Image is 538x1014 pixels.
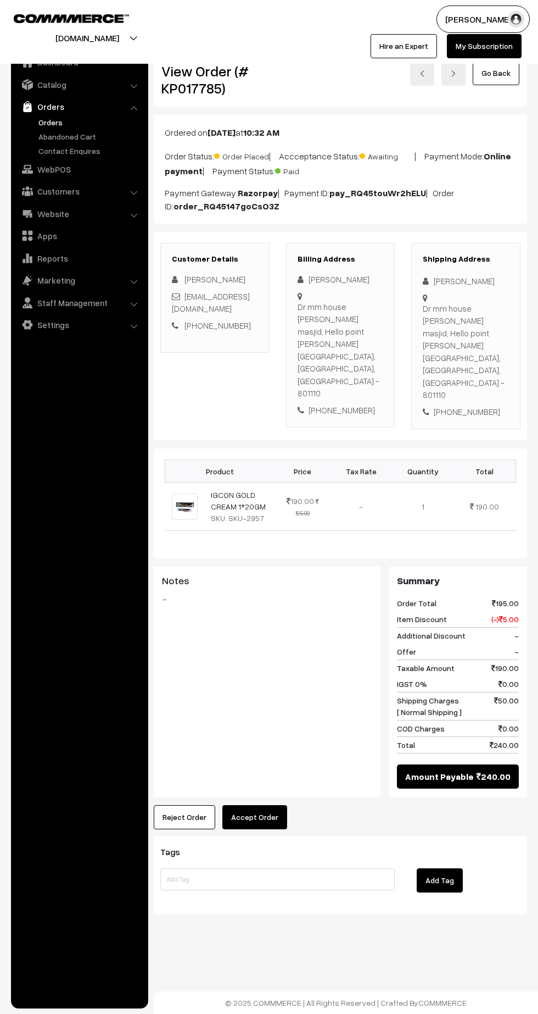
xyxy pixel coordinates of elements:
h3: Summary [397,575,519,587]
span: 50.00 [494,695,519,718]
a: Customers [14,181,144,201]
span: Total [397,739,415,751]
p: Ordered on at [165,126,516,139]
span: - [514,646,519,657]
h3: Customer Details [172,254,258,264]
div: [PHONE_NUMBER] [298,404,384,417]
span: Awaiting [360,148,414,162]
b: Razorpay [238,187,278,198]
span: 1 [422,502,424,511]
th: Quantity [392,460,453,483]
img: COMMMERCE [14,14,129,23]
button: [DOMAIN_NAME] [17,24,158,52]
a: Contact Enquires [36,145,144,157]
a: Catalog [14,75,144,95]
img: user [508,11,524,27]
span: 195.00 [492,597,519,609]
a: IGCON GOLD CREAM 1*20GM [211,490,266,511]
span: IGST 0% [397,678,427,690]
img: IGCON GOLD.jpg [172,494,198,519]
b: pay_RQ45touWr2hELU [329,187,426,198]
span: Additional Discount [397,630,466,641]
span: Amount Payable [405,770,474,783]
span: Tags [160,846,193,857]
a: Marketing [14,270,144,290]
span: Order Placed [214,148,269,162]
button: [PERSON_NAME] [436,5,530,33]
div: [PERSON_NAME] [298,273,384,286]
span: Order Total [397,597,436,609]
span: 0.00 [498,723,519,734]
input: Add Tag [160,868,395,890]
p: Order Status: | Accceptance Status: | Payment Mode: | Payment Status: [165,148,516,178]
a: Orders [36,117,144,128]
a: COMMMERCE [14,11,110,24]
a: [EMAIL_ADDRESS][DOMAIN_NAME] [172,291,250,314]
a: Website [14,204,144,224]
span: (-) 5.00 [491,613,519,625]
h3: Billing Address [298,254,384,264]
span: Shipping Charges [ Normal Shipping ] [397,695,462,718]
div: SKU: SKU-2957 [211,512,268,524]
a: Orders [14,97,144,117]
footer: © 2025 COMMMERCE | All Rights Reserved | Crafted By [154,991,538,1014]
span: Offer [397,646,416,657]
div: [PERSON_NAME] [423,275,509,287]
span: Item Discount [397,613,447,625]
a: My Subscription [447,34,522,58]
span: 190.00 [475,502,499,511]
a: Abandoned Cart [36,131,144,142]
th: Product [165,460,275,483]
a: Staff Management [14,293,144,313]
img: right-arrow.png [450,70,457,77]
div: Dr mm house [PERSON_NAME] masjid, Hello point [PERSON_NAME] [GEOGRAPHIC_DATA], [GEOGRAPHIC_DATA],... [423,302,509,401]
span: COD Charges [397,723,445,734]
img: left-arrow.png [419,70,425,77]
strike: 195.00 [295,498,319,517]
h3: Shipping Address [423,254,509,264]
h2: View Order (# KP017785) [161,63,270,97]
span: Taxable Amount [397,662,455,674]
span: 240.00 [477,770,511,783]
a: Settings [14,315,144,335]
button: Add Tag [417,868,463,893]
b: 10:32 AM [243,127,279,138]
a: [PHONE_NUMBER] [184,320,251,330]
a: Apps [14,226,144,246]
a: Hire an Expert [371,34,437,58]
span: 0.00 [498,678,519,690]
h3: Notes [162,575,372,587]
a: Go Back [473,61,519,85]
button: Accept Order [222,805,287,829]
span: - [514,630,519,641]
a: COMMMERCE [418,998,467,1007]
th: Total [453,460,515,483]
p: Payment Gateway: | Payment ID: | Order ID: [165,186,516,213]
span: 240.00 [490,739,519,751]
span: Paid [275,163,330,177]
th: Price [275,460,330,483]
th: Tax Rate [330,460,392,483]
blockquote: - [162,592,372,606]
div: Dr mm house [PERSON_NAME] masjid, Hello point [PERSON_NAME] [GEOGRAPHIC_DATA], [GEOGRAPHIC_DATA],... [298,301,384,400]
div: [PHONE_NUMBER] [423,406,509,418]
button: Reject Order [154,805,215,829]
td: - [330,483,392,531]
a: WebPOS [14,159,144,179]
a: Reports [14,248,144,268]
b: [DATE] [208,127,236,138]
span: 190.00 [491,662,519,674]
span: [PERSON_NAME] [184,274,245,284]
span: 190.00 [287,496,314,506]
b: order_RQ45147goCsO3Z [173,201,279,212]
